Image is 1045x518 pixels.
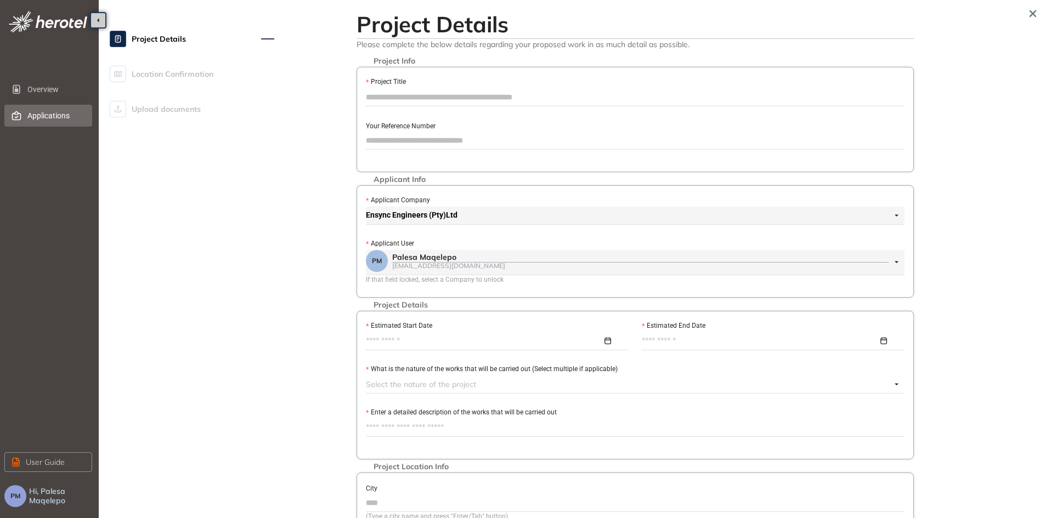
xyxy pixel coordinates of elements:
[368,462,454,471] span: Project Location Info
[27,78,83,100] span: Overview
[357,39,914,49] span: Please complete the below details regarding your proposed work in as much detail as possible.
[366,89,905,105] input: Project Title
[366,207,899,224] span: Ensync Engineers (Pty)Ltd
[4,452,92,472] button: User Guide
[372,257,382,265] span: PM
[366,321,432,331] label: Estimated Start Date
[132,28,186,50] span: Project Details
[366,407,557,418] label: Enter a detailed description of the works that will be carried out
[26,456,65,468] span: User Guide
[366,121,436,132] label: Your Reference Number
[357,11,914,37] h2: Project Details
[366,238,414,249] label: Applicant User
[29,487,94,505] span: Hi, Palesa Maqelepo
[366,275,905,285] div: If that field locked, select a Company to unlock
[366,77,406,87] label: Project Title
[132,98,201,120] span: Upload documents
[642,321,705,331] label: Estimated End Date
[10,492,20,500] span: PM
[366,419,905,436] textarea: Enter a detailed description of the works that will be carried out
[368,300,433,310] span: Project Details
[4,485,26,507] button: PM
[366,494,905,511] input: City
[366,364,618,374] label: What is the nature of the works that will be carried out (Select multiple if applicable)
[392,253,889,262] div: Palesa Maqelepo
[366,132,905,149] input: Your Reference Number
[368,56,421,66] span: Project Info
[392,262,889,269] div: [EMAIL_ADDRESS][DOMAIN_NAME]
[366,335,602,347] input: Estimated Start Date
[368,175,431,184] span: Applicant Info
[642,335,878,347] input: Estimated End Date
[366,195,430,206] label: Applicant Company
[27,105,83,127] span: Applications
[366,483,377,494] label: City
[132,63,213,85] span: Location Confirmation
[9,11,87,32] img: logo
